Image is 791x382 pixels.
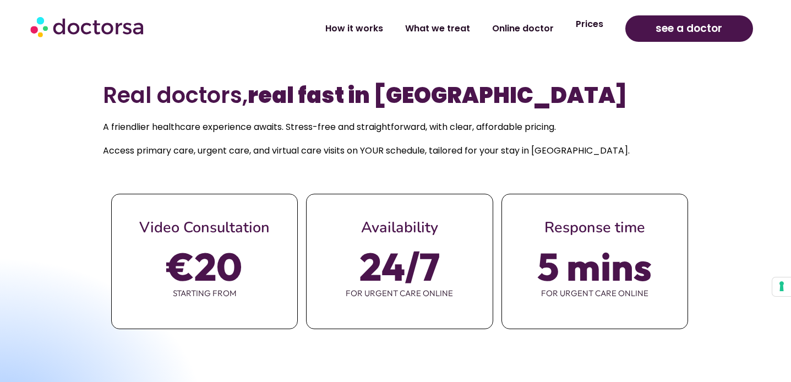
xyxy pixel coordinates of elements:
span: Response time [544,217,645,238]
a: see a doctor [625,15,752,42]
span: Availability [361,217,438,238]
a: Prices [565,12,614,37]
a: Online doctor [481,16,565,41]
span: for urgent care online [502,282,688,305]
span: see a doctor [656,20,722,37]
b: real fast in [GEOGRAPHIC_DATA] [248,80,627,111]
span: for urgent care online [307,282,492,305]
span: 5 mins [537,251,652,282]
span: Video Consultation [139,217,270,238]
a: What we treat [394,16,481,41]
span: A friendlier healthcare experience awaits. Stress-free and straightforward, with clear, affordabl... [103,121,556,133]
nav: Menu [210,16,615,41]
a: How it works [314,16,394,41]
span: starting from [112,282,297,305]
span: 24/7 [359,251,440,282]
span: Access primary care, urgent care, and virtual care visits on YOUR schedule, tailored for your sta... [103,144,630,157]
h2: Real doctors, [103,82,688,108]
button: Your consent preferences for tracking technologies [772,277,791,296]
span: €20 [167,251,242,282]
